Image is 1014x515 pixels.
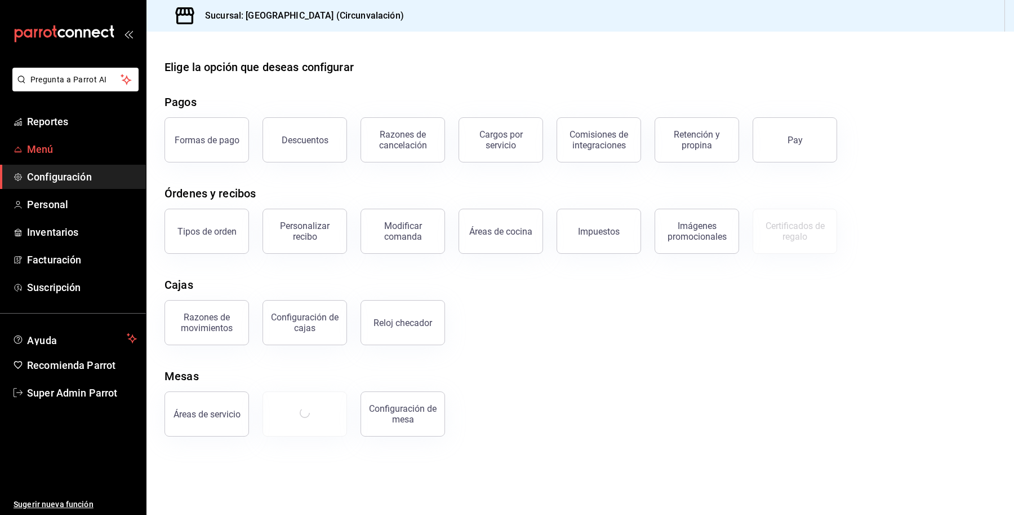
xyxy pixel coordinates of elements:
[27,142,137,157] span: Menú
[263,117,347,162] button: Descuentos
[27,358,137,373] span: Recomienda Parrot
[164,94,197,111] div: Pagos
[263,300,347,345] button: Configuración de cajas
[8,82,139,94] a: Pregunta a Parrot AI
[164,368,199,385] div: Mesas
[459,209,543,254] button: Áreas de cocina
[662,129,732,151] div: Retención y propina
[361,117,445,162] button: Razones de cancelación
[466,129,536,151] div: Cargos por servicio
[27,385,137,400] span: Super Admin Parrot
[27,252,137,267] span: Facturación
[270,221,340,242] div: Personalizar recibo
[164,276,193,293] div: Cajas
[662,221,732,242] div: Imágenes promocionales
[164,185,256,202] div: Órdenes y recibos
[164,391,249,437] button: Áreas de servicio
[655,117,739,162] button: Retención y propina
[361,391,445,437] button: Configuración de mesa
[564,129,634,151] div: Comisiones de integraciones
[27,332,122,345] span: Ayuda
[27,225,137,240] span: Inventarios
[30,74,121,86] span: Pregunta a Parrot AI
[368,129,438,151] div: Razones de cancelación
[282,135,328,146] div: Descuentos
[557,117,641,162] button: Comisiones de integraciones
[124,29,133,38] button: open_drawer_menu
[172,312,242,333] div: Razones de movimientos
[27,197,137,212] span: Personal
[164,117,249,162] button: Formas de pago
[270,312,340,333] div: Configuración de cajas
[368,221,438,242] div: Modificar comanda
[164,209,249,254] button: Tipos de orden
[27,280,137,295] span: Suscripción
[760,221,830,242] div: Certificados de regalo
[175,135,239,146] div: Formas de pago
[578,226,620,237] div: Impuestos
[655,209,739,254] button: Imágenes promocionales
[263,209,347,254] button: Personalizar recibo
[373,318,432,328] div: Reloj checador
[753,117,837,162] button: Pay
[368,403,438,425] div: Configuración de mesa
[469,226,532,237] div: Áreas de cocina
[164,59,354,76] div: Elige la opción que deseas configurar
[459,117,543,162] button: Cargos por servicio
[753,209,837,254] button: Certificados de regalo
[557,209,641,254] button: Impuestos
[12,68,139,91] button: Pregunta a Parrot AI
[14,499,137,510] span: Sugerir nueva función
[361,209,445,254] button: Modificar comanda
[174,409,241,420] div: Áreas de servicio
[27,169,137,184] span: Configuración
[361,300,445,345] button: Reloj checador
[177,226,237,237] div: Tipos de orden
[788,135,803,146] div: Pay
[27,114,137,129] span: Reportes
[164,300,249,345] button: Razones de movimientos
[196,9,404,23] h3: Sucursal: [GEOGRAPHIC_DATA] (Circunvalación)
